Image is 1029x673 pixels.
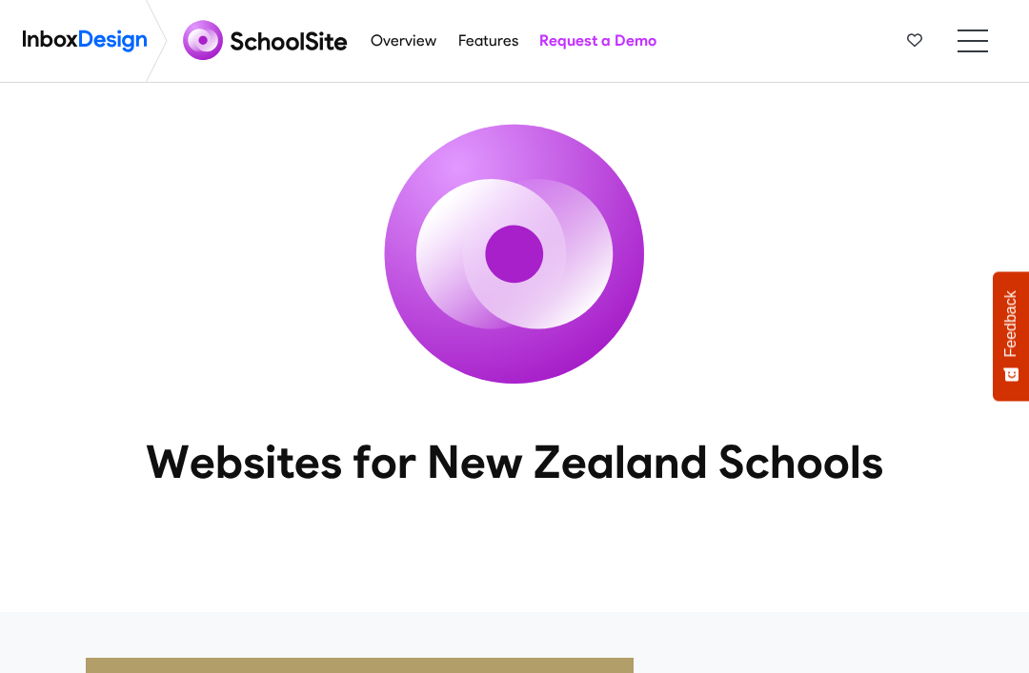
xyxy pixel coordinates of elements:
[534,22,661,60] a: Request a Demo
[993,271,1029,401] button: Feedback - Show survey
[175,18,360,64] img: schoolsite logo
[453,22,523,60] a: Features
[1002,290,1019,357] span: Feedback
[343,83,686,426] img: icon_schoolsite.svg
[71,433,958,490] heading: Websites for New Zealand Schools
[366,22,442,60] a: Overview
